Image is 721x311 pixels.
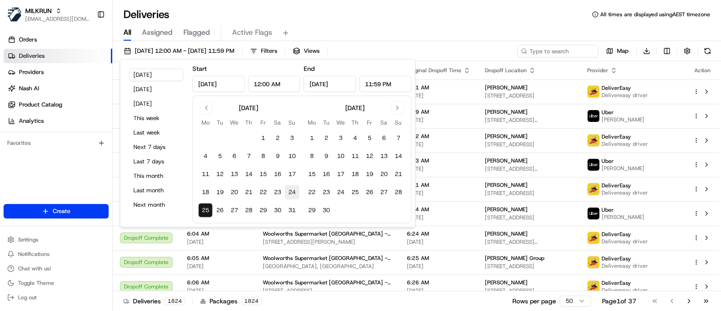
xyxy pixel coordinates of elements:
[187,263,248,270] span: [DATE]
[587,67,608,74] span: Provider
[18,265,51,272] span: Chat with us!
[270,185,285,200] button: 23
[617,47,629,55] span: Map
[192,65,207,73] label: Start
[407,287,470,294] span: [DATE]
[517,45,598,57] input: Type to search
[19,36,37,44] span: Orders
[407,157,470,164] span: 6:03 AM
[485,67,527,74] span: Dropoff Location
[187,238,248,246] span: [DATE]
[19,117,44,125] span: Analytics
[602,255,631,262] span: DeliverEasy
[602,238,648,245] span: Delivereasy driver
[242,167,256,181] button: 14
[485,214,573,221] span: [STREET_ADDRESS]
[407,279,470,286] span: 6:26 AM
[213,118,227,127] th: Tuesday
[183,27,210,38] span: Flagged
[129,184,183,197] button: Last month
[602,206,614,214] span: Uber
[348,149,362,163] button: 11
[270,203,285,218] button: 30
[256,131,270,145] button: 1
[485,238,573,246] span: [STREET_ADDRESS][PERSON_NAME]
[4,114,112,128] a: Analytics
[319,149,333,163] button: 9
[407,67,461,74] span: Original Dropoff Time
[588,232,599,244] img: delivereasy_logo.png
[4,65,112,79] a: Providers
[53,207,70,215] span: Create
[187,230,248,237] span: 6:04 AM
[600,11,710,18] span: All times are displayed using AEST timezone
[602,165,644,172] span: [PERSON_NAME]
[348,131,362,145] button: 4
[4,32,112,47] a: Orders
[270,149,285,163] button: 9
[512,297,556,306] p: Rows per page
[407,263,470,270] span: [DATE]
[198,118,213,127] th: Monday
[485,255,544,262] span: [PERSON_NAME] Group
[319,203,333,218] button: 30
[588,159,599,171] img: uber-new-logo.jpeg
[602,109,614,116] span: Uber
[25,15,90,23] button: [EMAIL_ADDRESS][DOMAIN_NAME]
[18,294,37,301] span: Log out
[4,204,109,218] button: Create
[261,47,277,55] span: Filters
[18,236,38,243] span: Settings
[485,133,528,140] span: [PERSON_NAME]
[485,181,528,189] span: [PERSON_NAME]
[391,118,406,127] th: Sunday
[4,262,109,275] button: Chat with us!
[19,101,62,109] span: Product Catalog
[19,84,39,93] span: Nash AI
[198,203,213,218] button: 25
[213,185,227,200] button: 19
[407,133,470,140] span: 6:02 AM
[602,231,631,238] span: DeliverEasy
[25,6,52,15] button: MILKRUN
[602,279,631,287] span: DeliverEasy
[270,167,285,181] button: 16
[4,4,93,25] button: MILKRUNMILKRUN[EMAIL_ADDRESS][DOMAIN_NAME]
[129,155,183,168] button: Last 7 days
[588,208,599,219] img: uber-new-logo.jpeg
[377,118,391,127] th: Saturday
[227,118,242,127] th: Wednesday
[129,199,183,211] button: Next month
[242,185,256,200] button: 21
[246,45,281,57] button: Filters
[285,203,299,218] button: 31
[123,297,185,306] div: Deliveries
[407,108,470,116] span: 5:59 AM
[602,214,644,221] span: [PERSON_NAME]
[602,158,614,165] span: Uber
[602,133,631,140] span: DeliverEasy
[391,102,404,114] button: Go to next month
[391,131,406,145] button: 7
[285,185,299,200] button: 24
[391,185,406,200] button: 28
[377,185,391,200] button: 27
[242,203,256,218] button: 28
[602,45,633,57] button: Map
[359,76,411,92] input: Time
[198,149,213,163] button: 4
[485,165,573,172] span: [STREET_ADDRESS][PERSON_NAME]
[333,185,348,200] button: 24
[19,68,44,76] span: Providers
[129,97,183,110] button: [DATE]
[129,141,183,153] button: Next 7 days
[602,116,644,123] span: [PERSON_NAME]
[362,149,377,163] button: 12
[391,149,406,163] button: 14
[305,131,319,145] button: 1
[602,287,648,294] span: Delivereasy driver
[263,287,392,294] span: [STREET_ADDRESS]
[485,190,573,197] span: [STREET_ADDRESS]
[588,86,599,97] img: delivereasy_logo.png
[285,149,299,163] button: 10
